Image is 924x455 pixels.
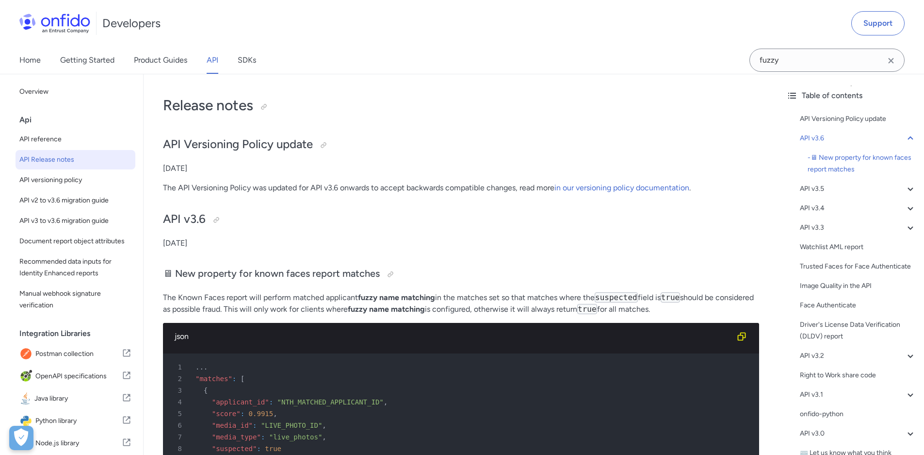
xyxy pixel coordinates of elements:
[134,47,187,74] a: Product Guides
[19,154,131,166] span: API Release notes
[261,433,265,441] span: :
[16,343,135,365] a: IconPostman collectionPostman collection
[212,445,257,453] span: "suspected"
[212,398,269,406] span: "applicant_id"
[800,350,916,362] a: API v3.2
[800,300,916,311] div: Face Authenticate
[195,363,208,371] span: ...
[102,16,161,31] h1: Developers
[16,211,135,231] a: API v3 to v3.6 migration guide
[800,389,916,401] a: API v3.1
[851,11,905,35] a: Support
[19,110,139,130] div: Api
[16,388,135,409] a: IconJava libraryJava library
[786,90,916,101] div: Table of contents
[19,14,90,33] img: Onfido Logo
[19,256,131,279] span: Recommended data inputs for Identity Enhanced reports
[800,261,916,272] a: Trusted Faces for Face Authenticate
[19,347,35,361] img: IconPostman collection
[163,267,759,282] h3: 🖥 New property for known faces report matches
[167,431,189,443] span: 7
[19,134,131,145] span: API reference
[167,385,189,396] span: 3
[384,398,388,406] span: ,
[322,421,326,429] span: ,
[19,288,131,311] span: Manual webhook signature verification
[800,408,916,420] div: onfido-python
[595,292,638,303] code: suspected
[19,236,131,247] span: Document report object attributes
[163,292,759,315] p: The Known Faces report will perform matched applicant in the matches set so that matches where th...
[273,410,277,418] span: ,
[19,86,131,98] span: Overview
[800,183,916,195] a: API v3.5
[800,113,916,125] a: API Versioning Policy update
[16,82,135,101] a: Overview
[35,437,122,450] span: Node.js library
[16,284,135,315] a: Manual webhook signature verification
[358,293,435,302] strong: fuzzy name matching
[249,410,274,418] span: 0.9915
[732,327,751,346] button: Copy code snippet button
[163,163,759,174] p: [DATE]
[16,410,135,432] a: IconPython libraryPython library
[35,370,122,383] span: OpenAPI specifications
[163,96,759,115] h1: Release notes
[800,280,916,292] a: Image Quality in the API
[800,222,916,234] a: API v3.3
[167,373,189,385] span: 2
[19,195,131,206] span: API v2 to v3.6 migration guide
[163,237,759,249] p: [DATE]
[322,433,326,441] span: ,
[16,191,135,210] a: API v2 to v3.6 migration guide
[19,370,35,383] img: IconOpenAPI specifications
[16,232,135,251] a: Document report object attributes
[800,428,916,439] a: API v3.0
[16,366,135,387] a: IconOpenAPI specificationsOpenAPI specifications
[60,47,114,74] a: Getting Started
[34,392,122,405] span: Java library
[554,183,689,192] a: in our versioning policy documentation
[207,47,218,74] a: API
[163,182,759,194] p: The API Versioning Policy was updated for API v3.6 onwards to accept backwards compatible changes...
[35,347,122,361] span: Postman collection
[885,55,897,67] svg: Clear search field button
[19,215,131,227] span: API v3 to v3.6 migration guide
[800,202,916,214] div: API v3.4
[241,375,244,383] span: [
[35,414,122,428] span: Python library
[163,136,759,153] h2: API Versioning Policy update
[800,133,916,144] a: API v3.6
[800,241,916,253] a: Watchlist AML report
[800,319,916,342] a: Driver's License Data Verification (DLDV) report
[19,174,131,186] span: API versioning policy
[19,324,139,343] div: Integration Libraries
[16,170,135,190] a: API versioning policy
[195,375,232,383] span: "matches"
[269,398,273,406] span: :
[16,150,135,169] a: API Release notes
[800,370,916,381] a: Right to Work share code
[9,426,33,450] button: Open Preferences
[257,445,260,453] span: :
[749,49,905,72] input: Onfido search input field
[9,426,33,450] div: Cookie Preferences
[265,445,281,453] span: true
[167,408,189,420] span: 5
[16,433,135,454] a: IconNode.js libraryNode.js library
[253,421,257,429] span: :
[277,398,384,406] span: "NTH_MATCHED_APPLICANT_ID"
[175,331,732,342] div: json
[261,421,322,429] span: "LIVE_PHOTO_ID"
